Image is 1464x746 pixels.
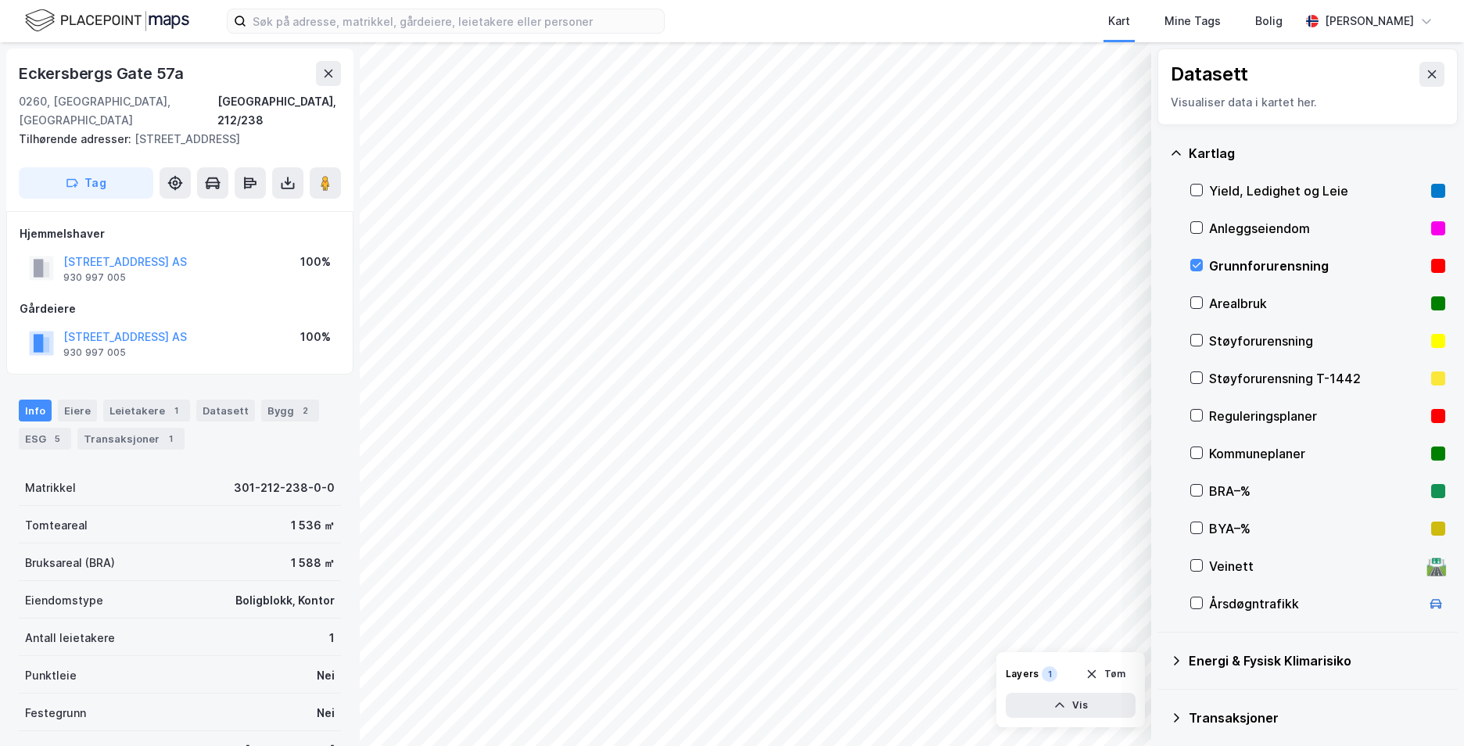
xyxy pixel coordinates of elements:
[58,400,97,421] div: Eiere
[25,554,115,572] div: Bruksareal (BRA)
[1006,668,1039,680] div: Layers
[1189,708,1445,727] div: Transaksjoner
[49,431,65,447] div: 5
[1042,666,1057,682] div: 1
[20,224,340,243] div: Hjemmelshaver
[1209,557,1420,576] div: Veinett
[297,403,313,418] div: 2
[1209,594,1420,613] div: Årsdøgntrafikk
[1426,556,1447,576] div: 🛣️
[300,253,331,271] div: 100%
[19,400,52,421] div: Info
[19,167,153,199] button: Tag
[291,516,335,535] div: 1 536 ㎡
[25,479,76,497] div: Matrikkel
[1189,651,1445,670] div: Energi & Fysisk Klimarisiko
[19,61,187,86] div: Eckersbergs Gate 57a
[1209,444,1425,463] div: Kommuneplaner
[217,92,341,130] div: [GEOGRAPHIC_DATA], 212/238
[291,554,335,572] div: 1 588 ㎡
[317,666,335,685] div: Nei
[1209,181,1425,200] div: Yield, Ledighet og Leie
[329,629,335,647] div: 1
[25,704,86,723] div: Festegrunn
[1171,93,1444,112] div: Visualiser data i kartet her.
[25,7,189,34] img: logo.f888ab2527a4732fd821a326f86c7f29.svg
[19,132,135,145] span: Tilhørende adresser:
[234,479,335,497] div: 301-212-238-0-0
[103,400,190,421] div: Leietakere
[300,328,331,346] div: 100%
[1209,519,1425,538] div: BYA–%
[19,92,217,130] div: 0260, [GEOGRAPHIC_DATA], [GEOGRAPHIC_DATA]
[63,346,126,359] div: 930 997 005
[163,431,178,447] div: 1
[1255,12,1283,30] div: Bolig
[25,666,77,685] div: Punktleie
[317,704,335,723] div: Nei
[246,9,664,33] input: Søk på adresse, matrikkel, gårdeiere, leietakere eller personer
[1209,219,1425,238] div: Anleggseiendom
[19,130,328,149] div: [STREET_ADDRESS]
[63,271,126,284] div: 930 997 005
[1171,62,1248,87] div: Datasett
[1386,671,1464,746] iframe: Chat Widget
[25,629,115,647] div: Antall leietakere
[1209,482,1425,500] div: BRA–%
[1209,294,1425,313] div: Arealbruk
[25,591,103,610] div: Eiendomstype
[25,516,88,535] div: Tomteareal
[1209,256,1425,275] div: Grunnforurensning
[1209,332,1425,350] div: Støyforurensning
[1209,369,1425,388] div: Støyforurensning T-1442
[1006,693,1136,718] button: Vis
[20,299,340,318] div: Gårdeiere
[1325,12,1414,30] div: [PERSON_NAME]
[19,428,71,450] div: ESG
[168,403,184,418] div: 1
[1108,12,1130,30] div: Kart
[261,400,319,421] div: Bygg
[235,591,335,610] div: Boligblokk, Kontor
[196,400,255,421] div: Datasett
[77,428,185,450] div: Transaksjoner
[1209,407,1425,425] div: Reguleringsplaner
[1075,662,1136,687] button: Tøm
[1189,144,1445,163] div: Kartlag
[1164,12,1221,30] div: Mine Tags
